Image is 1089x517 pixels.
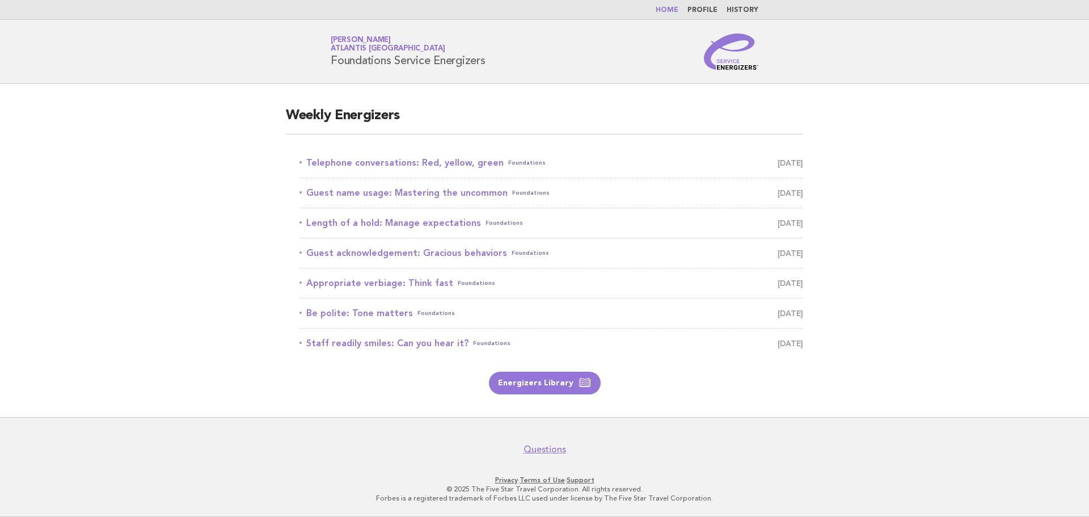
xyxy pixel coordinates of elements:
span: Foundations [417,305,455,321]
span: Foundations [512,185,550,201]
h2: Weekly Energizers [286,107,803,134]
span: Foundations [508,155,546,171]
span: Foundations [486,215,523,231]
a: Guest name usage: Mastering the uncommonFoundations [DATE] [299,185,803,201]
span: Foundations [458,275,495,291]
a: [PERSON_NAME]Atlantis [GEOGRAPHIC_DATA] [331,36,445,52]
a: History [727,7,758,14]
a: Support [567,476,594,484]
p: © 2025 The Five Star Travel Corporation. All rights reserved. [197,485,892,494]
p: · · [197,476,892,485]
a: Home [656,7,678,14]
span: [DATE] [778,305,803,321]
img: Service Energizers [704,33,758,70]
span: [DATE] [778,185,803,201]
a: Length of a hold: Manage expectationsFoundations [DATE] [299,215,803,231]
p: Forbes is a registered trademark of Forbes LLC used under license by The Five Star Travel Corpora... [197,494,892,503]
span: [DATE] [778,155,803,171]
span: Foundations [473,335,510,351]
span: [DATE] [778,215,803,231]
a: Staff readily smiles: Can you hear it?Foundations [DATE] [299,335,803,351]
span: [DATE] [778,245,803,261]
a: Profile [687,7,717,14]
a: Guest acknowledgement: Gracious behaviorsFoundations [DATE] [299,245,803,261]
span: Foundations [512,245,549,261]
a: Terms of Use [520,476,565,484]
a: Telephone conversations: Red, yellow, greenFoundations [DATE] [299,155,803,171]
span: [DATE] [778,275,803,291]
a: Energizers Library [489,372,601,394]
a: Be polite: Tone mattersFoundations [DATE] [299,305,803,321]
a: Privacy [495,476,518,484]
a: Appropriate verbiage: Think fastFoundations [DATE] [299,275,803,291]
a: Questions [524,444,566,455]
h1: Foundations Service Energizers [331,37,486,66]
span: [DATE] [778,335,803,351]
span: Atlantis [GEOGRAPHIC_DATA] [331,45,445,53]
